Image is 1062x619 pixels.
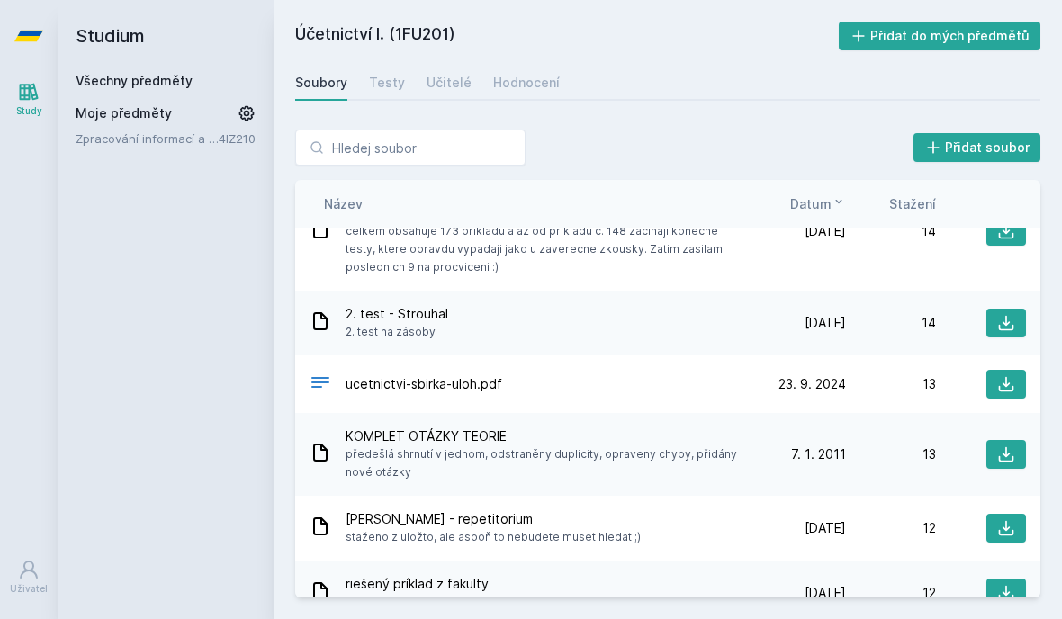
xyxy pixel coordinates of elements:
[346,427,749,445] span: KOMPLET OTÁZKY TEORIE
[805,314,846,332] span: [DATE]
[346,305,448,323] span: 2. test - Strouhal
[369,74,405,92] div: Testy
[846,222,936,240] div: 14
[346,204,749,276] span: Vkladam posledních 9 prikladů z nové knížky zaverecnych testu. Knizka celkem obsahuje 173 priklad...
[493,65,560,101] a: Hodnocení
[346,323,448,341] span: 2. test na zásoby
[76,104,172,122] span: Moje předměty
[805,519,846,537] span: [DATE]
[295,65,347,101] a: Soubory
[846,584,936,602] div: 12
[889,194,936,213] button: Stažení
[369,65,405,101] a: Testy
[846,445,936,463] div: 13
[346,375,502,393] span: ucetnictvi-sbirka-uloh.pdf
[805,222,846,240] span: [DATE]
[346,593,489,611] span: určite dobre ;)
[846,375,936,393] div: 13
[805,584,846,602] span: [DATE]
[346,445,749,481] span: předešlá shrnutí v jednom, odstraněny duplicity, opraveny chyby, přidány nové otázky
[427,74,472,92] div: Učitelé
[4,72,54,127] a: Study
[76,130,219,148] a: Zpracování informací a znalostí
[791,445,846,463] span: 7. 1. 2011
[346,575,489,593] span: riešený príklad z fakulty
[427,65,472,101] a: Učitelé
[295,22,839,50] h2: Účetnictví I. (1FU201)
[493,74,560,92] div: Hodnocení
[76,73,193,88] a: Všechny předměty
[846,519,936,537] div: 12
[846,314,936,332] div: 14
[790,194,832,213] span: Datum
[839,22,1041,50] button: Přidat do mých předmětů
[790,194,846,213] button: Datum
[4,550,54,605] a: Uživatel
[778,375,846,393] span: 23. 9. 2024
[295,74,347,92] div: Soubory
[913,133,1041,162] button: Přidat soubor
[219,131,256,146] a: 4IZ210
[10,582,48,596] div: Uživatel
[346,510,641,528] span: [PERSON_NAME] - repetitorium
[16,104,42,118] div: Study
[346,528,641,546] span: staženo z uložto, ale aspoň to nebudete muset hledat ;)
[295,130,526,166] input: Hledej soubor
[324,194,363,213] button: Název
[310,372,331,398] div: PDF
